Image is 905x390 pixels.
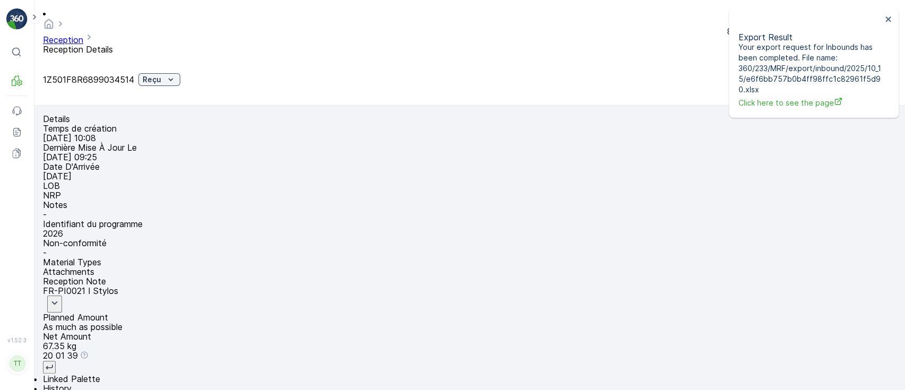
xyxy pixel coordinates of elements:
[43,171,897,181] p: [DATE]
[43,351,78,360] p: 20 01 39
[80,351,89,361] div: Help Tooltip Icon
[6,337,28,343] span: v 1.52.3
[739,97,882,108] a: Click here to see the page
[43,286,118,296] p: FR-PI0021 I Stylos
[43,162,897,171] p: Date D'Arrivée
[43,257,897,267] p: Material Types
[43,332,897,341] p: Net Amount
[43,210,897,219] p: -
[43,21,55,32] a: Homepage
[6,8,28,30] img: logo
[43,200,897,210] p: Notes
[43,34,83,45] a: Reception
[43,341,897,351] p: 67.35 kg
[43,44,113,55] span: Reception Details
[43,267,897,276] p: Attachments
[43,248,897,257] p: -
[6,345,28,382] button: TT
[43,152,897,162] p: [DATE] 09:25
[43,229,897,238] p: 2026
[43,133,897,143] p: [DATE] 10:08
[138,73,180,86] button: Reçu
[739,42,882,95] p: Your export request for Inbounds has been completed. File name: 360/233/MRF/export/inbound/2025/1...
[43,124,897,133] p: Temps de création
[43,374,100,384] span: Linked Palette
[43,219,897,229] p: Identifiant du programme
[43,190,897,200] p: NRP
[739,32,882,42] p: Export Result
[43,75,134,84] p: 1Z501F8R6899034514
[43,322,897,332] p: As much as possible
[885,15,892,25] button: close
[43,114,70,124] p: Details
[43,238,897,248] p: Non-conformité
[43,143,897,152] p: Dernière Mise À Jour Le
[143,74,161,85] p: Reçu
[9,355,26,372] div: TT
[43,276,897,286] p: Reception Note
[43,313,897,322] p: Planned Amount
[43,181,897,190] p: LOB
